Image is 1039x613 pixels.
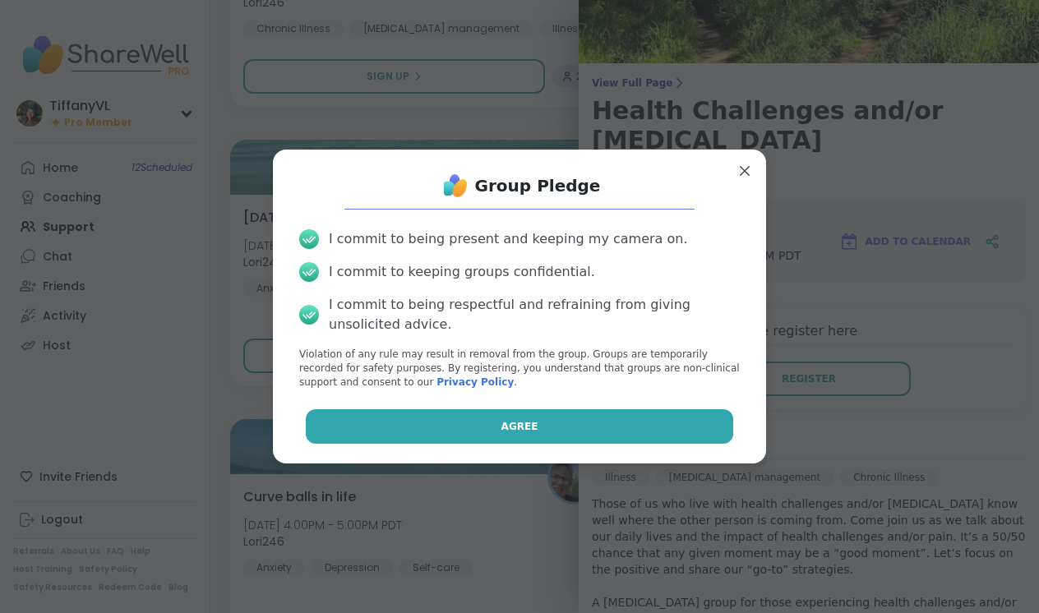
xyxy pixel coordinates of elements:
span: Agree [501,419,538,434]
p: Violation of any rule may result in removal from the group. Groups are temporarily recorded for s... [299,348,740,389]
div: I commit to being respectful and refraining from giving unsolicited advice. [329,295,740,334]
a: Privacy Policy [436,376,514,388]
div: I commit to keeping groups confidential. [329,262,595,282]
img: ShareWell Logo [439,169,472,202]
div: I commit to being present and keeping my camera on. [329,229,687,249]
button: Agree [306,409,734,444]
h1: Group Pledge [475,174,601,197]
